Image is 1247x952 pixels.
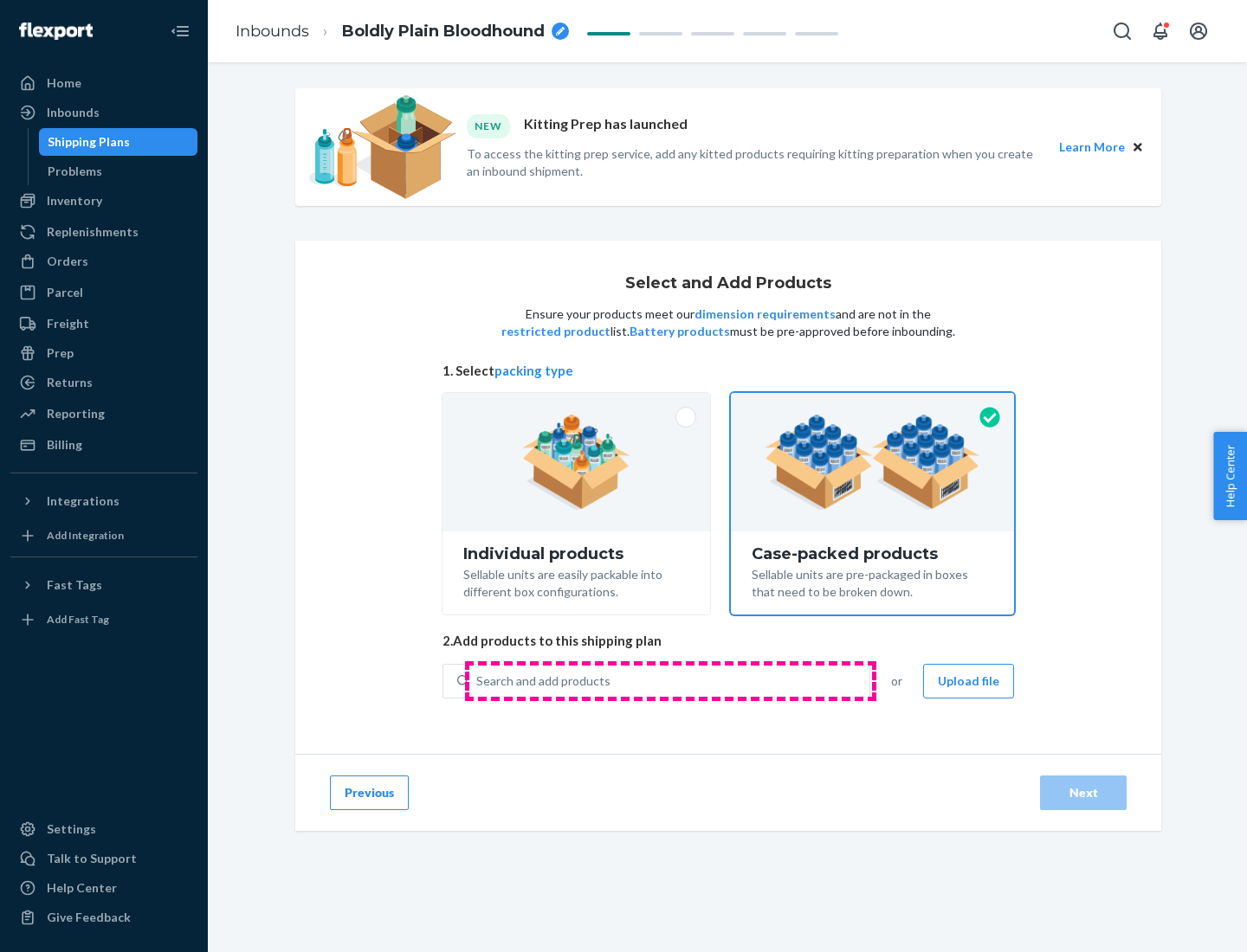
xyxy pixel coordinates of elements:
[10,904,197,931] button: Give Feedback
[47,374,93,391] div: Returns
[10,310,197,338] a: Freight
[752,563,993,601] div: Sellable units are pre-packaged in boxes that need to be broken down.
[1055,784,1112,801] div: Next
[47,879,117,897] div: Help Center
[10,815,197,843] a: Settings
[10,218,197,246] a: Replenishments
[47,344,74,362] div: Prep
[10,431,197,459] a: Billing
[10,187,197,215] a: Inventory
[47,612,109,627] div: Add Fast Tag
[47,850,137,867] div: Talk to Support
[463,545,689,563] div: Individual products
[47,223,139,241] div: Replenishments
[522,415,630,510] img: individual-pack.facf35554cb0f1810c75b2bd6df2d64e.png
[10,279,197,306] a: Parcel
[524,114,688,138] p: Kitting Prep has launched
[10,69,197,97] a: Home
[47,492,120,510] div: Integrations
[10,522,197,550] a: Add Integration
[47,104,100,121] div: Inbounds
[47,820,96,838] div: Settings
[467,145,1043,180] p: To access the kitting prep service, add any kitted products requiring kitting preparation when yo...
[47,284,83,301] div: Parcel
[443,632,1014,650] span: 2. Add products to this shipping plan
[625,275,831,293] h1: Select and Add Products
[467,114,510,138] div: NEW
[47,528,124,543] div: Add Integration
[47,253,88,270] div: Orders
[10,369,197,396] a: Returns
[19,23,93,40] img: Flexport logo
[10,606,197,634] a: Add Fast Tag
[463,563,689,601] div: Sellable units are easily packable into different box configurations.
[48,163,102,180] div: Problems
[10,845,197,872] a: Talk to Support
[10,99,197,126] a: Inbounds
[10,248,197,275] a: Orders
[501,323,611,340] button: restricted product
[1128,138,1147,157] button: Close
[47,405,105,422] div: Reporting
[1059,138,1125,157] button: Learn More
[10,571,197,599] button: Fast Tags
[10,339,197,367] a: Prep
[10,400,197,428] a: Reporting
[752,545,993,563] div: Case-packed products
[1040,775,1127,810] button: Next
[222,6,583,57] ol: breadcrumbs
[695,306,836,323] button: dimension requirements
[47,576,102,594] div: Fast Tags
[891,672,902,690] span: or
[342,21,545,43] span: Boldly Plain Bloodhound
[494,362,573,380] button: packing type
[47,909,131,926] div: Give Feedback
[236,22,309,41] a: Inbounds
[330,775,409,810] button: Previous
[1143,14,1178,48] button: Open notifications
[10,874,197,902] a: Help Center
[923,664,1014,698] button: Upload file
[39,158,198,185] a: Problems
[1105,14,1140,48] button: Open Search Box
[10,487,197,515] button: Integrations
[765,415,980,510] img: case-pack.59cecea509d18c883b923b81aeac6d0b.png
[48,133,130,151] div: Shipping Plans
[47,436,82,453] div: Billing
[47,315,89,332] div: Freight
[163,14,197,48] button: Close Navigation
[630,323,730,340] button: Battery products
[47,74,81,92] div: Home
[1181,14,1216,48] button: Open account menu
[39,128,198,156] a: Shipping Plans
[476,672,611,690] div: Search and add products
[443,362,1014,380] span: 1. Select
[500,306,957,340] p: Ensure your products meet our and are not in the list. must be pre-approved before inbounding.
[1213,432,1247,520] button: Help Center
[47,192,102,209] div: Inventory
